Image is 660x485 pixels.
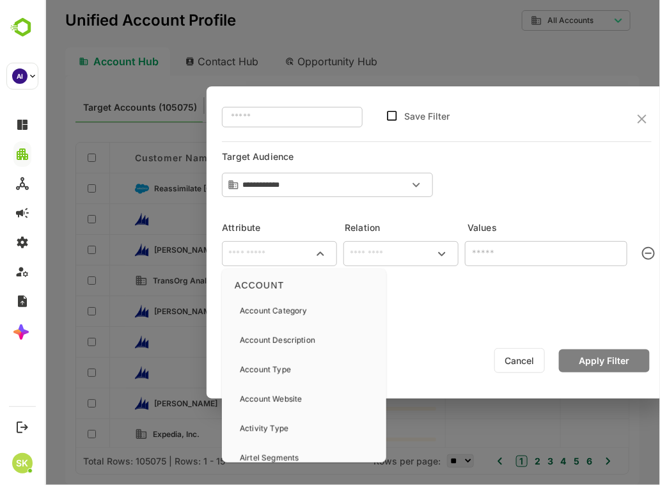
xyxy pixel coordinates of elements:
[300,220,415,235] h6: Relation
[450,348,500,373] button: Cancel
[588,238,619,269] button: clear
[359,111,405,122] label: Save Filter
[590,113,605,125] button: close
[177,152,292,168] h6: Target Audience
[177,220,292,235] h6: Attribute
[12,68,27,84] div: AI
[195,423,244,434] p: Activity Type
[363,176,381,194] button: Open
[182,280,239,290] ag: ACCOUNT
[514,349,605,372] button: Apply Filter
[12,453,33,473] div: SK
[388,245,406,263] button: Open
[13,418,31,436] button: Logout
[195,335,271,346] p: Account Description
[267,245,285,263] button: Close
[6,15,39,40] img: BambooboxLogoMark.f1c84d78b4c51b1a7b5f700c9845e183.svg
[195,305,262,317] p: Account Category
[195,452,254,464] p: Airtel Segments
[423,220,607,235] h6: Values
[195,394,257,405] p: Account Website
[195,364,246,376] p: Account Type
